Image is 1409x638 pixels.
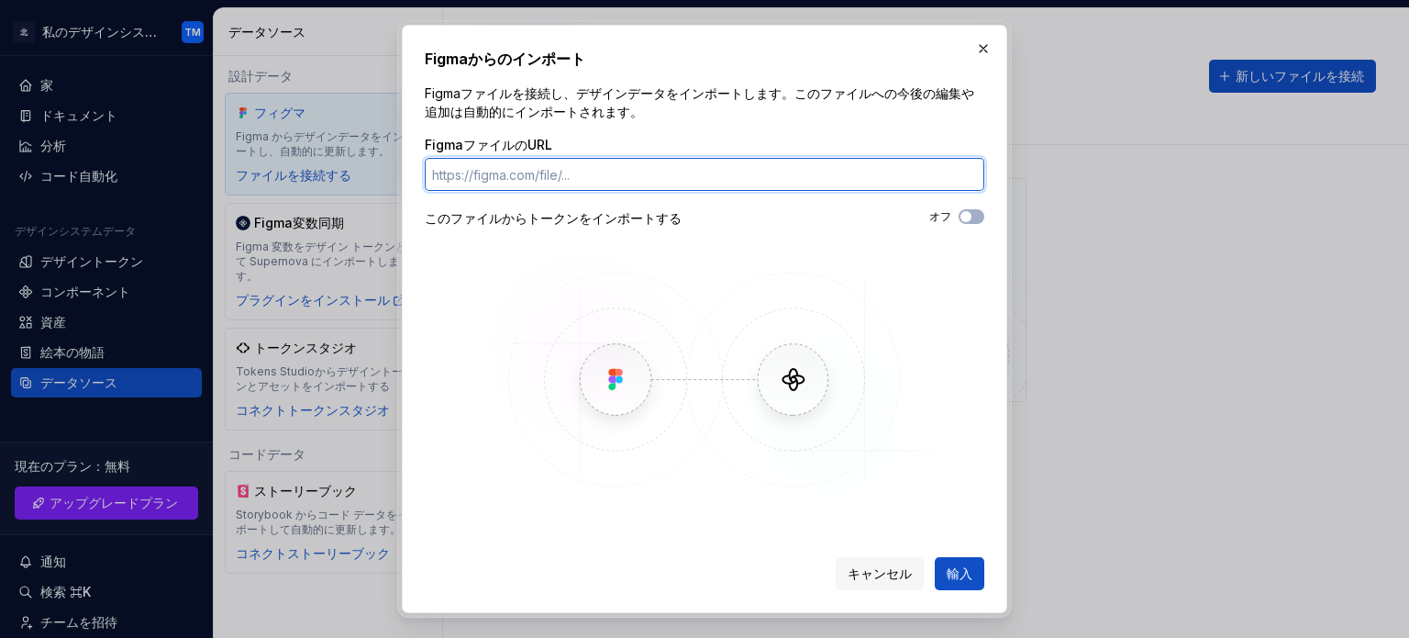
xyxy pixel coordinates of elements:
[947,565,972,581] font: 輸入
[425,158,984,191] input: https://figma.com/file/...
[935,557,984,590] button: 輸入
[425,137,552,152] font: FigmaファイルのURL
[425,50,585,68] font: Figmaからのインポート
[425,210,682,226] font: このファイルからトークンをインポートする
[929,209,951,223] font: オフ
[425,85,974,119] font: Figmaファイルを接続し、デザインデータをインポートします。このファイルへの今後の編集や追加は自動的にインポートされます。
[836,557,924,590] button: キャンセル
[848,565,912,581] font: キャンセル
